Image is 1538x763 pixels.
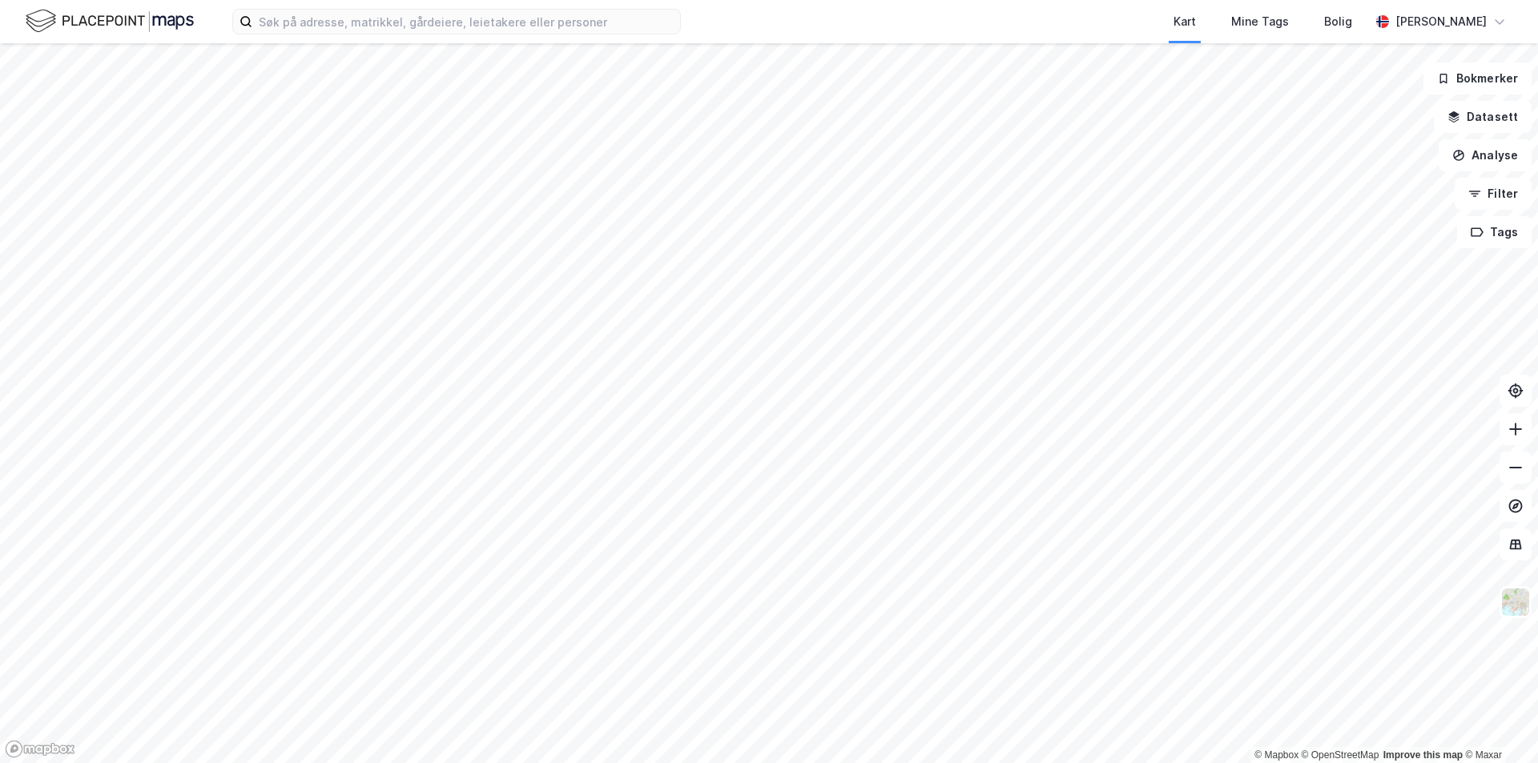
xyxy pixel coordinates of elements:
[1458,686,1538,763] iframe: Chat Widget
[1455,178,1532,210] button: Filter
[1500,587,1531,617] img: Z
[1174,12,1196,31] div: Kart
[1439,139,1532,171] button: Analyse
[1434,101,1532,133] button: Datasett
[1254,749,1298,761] a: Mapbox
[252,10,680,34] input: Søk på adresse, matrikkel, gårdeiere, leietakere eller personer
[1324,12,1352,31] div: Bolig
[5,740,75,758] a: Mapbox homepage
[1457,216,1532,248] button: Tags
[1423,62,1532,94] button: Bokmerker
[26,7,194,35] img: logo.f888ab2527a4732fd821a326f86c7f29.svg
[1383,749,1463,761] a: Improve this map
[1231,12,1289,31] div: Mine Tags
[1395,12,1487,31] div: [PERSON_NAME]
[1302,749,1379,761] a: OpenStreetMap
